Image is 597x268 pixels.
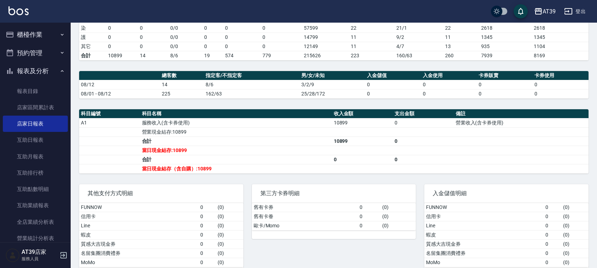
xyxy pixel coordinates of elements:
[3,25,68,44] button: 櫃檯作業
[479,33,532,42] td: 1345
[3,62,68,80] button: 報表及分析
[380,212,416,221] td: ( 0 )
[216,239,243,249] td: ( 0 )
[216,258,243,267] td: ( 0 )
[421,71,477,80] th: 入金使用
[260,190,408,197] span: 第三方卡券明細
[169,42,202,51] td: 0 / 0
[252,212,358,221] td: 舊有卡眷
[479,51,532,60] td: 7939
[138,23,169,33] td: 0
[393,109,454,118] th: 支出金額
[349,23,395,33] td: 22
[454,109,589,118] th: 備註
[199,249,216,258] td: 0
[223,23,261,33] td: 0
[332,118,393,127] td: 10899
[358,203,380,212] td: 0
[3,44,68,62] button: 預約管理
[169,51,202,60] td: 8/6
[424,203,589,267] table: a dense table
[140,118,332,127] td: 服務收入(含卡券使用)
[424,239,544,249] td: 質感大吉現金券
[3,132,68,148] a: 互助日報表
[561,258,589,267] td: ( 0 )
[252,221,358,230] td: 歐卡/Momo
[533,89,589,98] td: 0
[477,71,533,80] th: 卡券販賣
[532,42,589,51] td: 1104
[199,230,216,239] td: 0
[424,221,544,230] td: Line
[454,118,589,127] td: 營業收入(含卡券使用)
[216,221,243,230] td: ( 0 )
[79,89,160,98] td: 08/01 - 08/12
[532,51,589,60] td: 8169
[479,42,532,51] td: 935
[443,23,479,33] td: 22
[393,136,454,146] td: 0
[421,89,477,98] td: 0
[140,164,332,173] td: 當日現金結存（含自購）:10899
[8,6,29,15] img: Logo
[79,230,199,239] td: 蝦皮
[395,23,444,33] td: 21 / 1
[3,181,68,197] a: 互助點數明細
[6,248,20,262] img: Person
[3,116,68,132] a: 店家日報表
[424,258,544,267] td: MoMo
[79,239,199,249] td: 質感大吉現金券
[365,80,421,89] td: 0
[3,165,68,181] a: 互助排行榜
[358,221,380,230] td: 0
[261,33,302,42] td: 0
[544,203,561,212] td: 0
[79,203,243,267] table: a dense table
[424,203,544,212] td: FUNNOW
[79,203,199,212] td: FUNNOW
[3,99,68,116] a: 店家區間累計表
[79,109,589,174] table: a dense table
[160,89,204,98] td: 225
[106,42,138,51] td: 0
[561,221,589,230] td: ( 0 )
[261,42,302,51] td: 0
[544,230,561,239] td: 0
[140,109,332,118] th: 科目名稱
[140,155,332,164] td: 合計
[252,203,416,231] table: a dense table
[160,71,204,80] th: 總客數
[216,212,243,221] td: ( 0 )
[204,80,299,89] td: 8/6
[223,42,261,51] td: 0
[79,23,106,33] td: 染
[204,89,299,98] td: 162/63
[380,203,416,212] td: ( 0 )
[199,212,216,221] td: 0
[140,146,332,155] td: 當日現金結存:10899
[79,249,199,258] td: 名留集團消費禮券
[169,33,202,42] td: 0 / 0
[79,258,199,267] td: MoMo
[533,71,589,80] th: 卡券使用
[140,127,332,136] td: 營業現金結存:10899
[424,249,544,258] td: 名留集團消費禮券
[252,203,358,212] td: 舊有卡券
[380,221,416,230] td: ( 0 )
[544,239,561,249] td: 0
[477,80,533,89] td: 0
[443,51,479,60] td: 260
[561,230,589,239] td: ( 0 )
[261,23,302,33] td: 0
[514,4,528,18] button: save
[216,203,243,212] td: ( 0 )
[79,212,199,221] td: 信用卡
[544,258,561,267] td: 0
[443,42,479,51] td: 13
[79,71,589,99] table: a dense table
[22,256,58,262] p: 服務人員
[79,42,106,51] td: 其它
[22,249,58,256] h5: AT39店家
[79,118,140,127] td: A1
[3,197,68,214] a: 互助業績報表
